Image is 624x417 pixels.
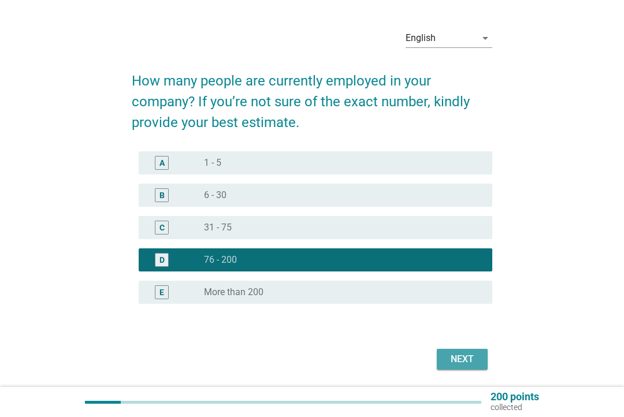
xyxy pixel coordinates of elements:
[406,33,436,43] div: English
[491,392,539,402] p: 200 points
[159,222,165,234] div: C
[437,349,488,370] button: Next
[204,286,263,298] label: More than 200
[204,254,237,266] label: 76 - 200
[159,254,165,266] div: D
[204,189,226,201] label: 6 - 30
[204,222,232,233] label: 31 - 75
[159,286,164,299] div: E
[159,157,165,169] div: A
[159,189,165,202] div: B
[204,157,221,169] label: 1 - 5
[132,59,492,133] h2: How many people are currently employed in your company? If you’re not sure of the exact number, k...
[478,31,492,45] i: arrow_drop_down
[491,402,539,412] p: collected
[446,352,478,366] div: Next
